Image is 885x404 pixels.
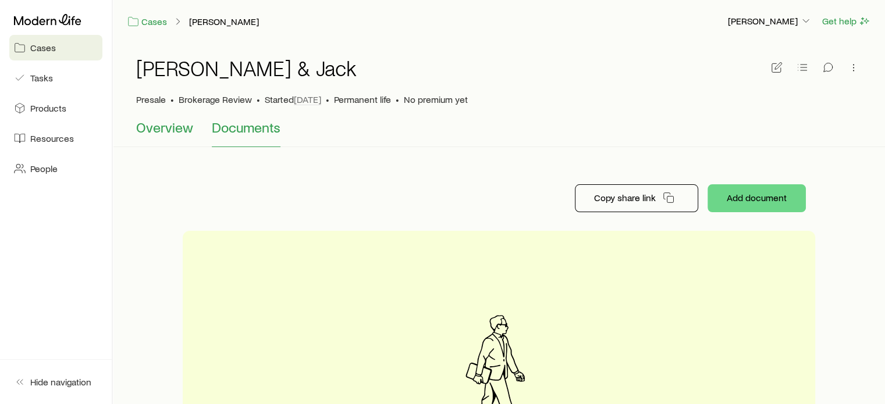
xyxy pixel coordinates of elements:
span: Products [30,102,66,114]
a: People [9,156,102,181]
span: • [257,94,260,105]
p: Presale [136,94,166,105]
span: No premium yet [404,94,468,105]
span: Overview [136,119,193,135]
span: Resources [30,133,74,144]
a: Tasks [9,65,102,91]
span: Cases [30,42,56,53]
p: Copy share link [594,192,656,203]
p: Started [265,94,321,105]
button: Get help [822,15,871,28]
div: Case details tabs [136,119,862,147]
span: Tasks [30,72,53,84]
a: Cases [127,15,168,28]
span: [DATE] [294,94,321,105]
span: Permanent life [334,94,391,105]
h1: [PERSON_NAME] & Jack [136,56,357,80]
a: Cases [9,35,102,60]
p: [PERSON_NAME] [728,15,812,27]
button: [PERSON_NAME] [189,16,260,27]
a: Products [9,95,102,121]
span: People [30,163,58,174]
span: • [396,94,399,105]
button: [PERSON_NAME] [727,15,812,28]
span: Brokerage Review [179,94,252,105]
span: • [326,94,329,105]
a: Resources [9,126,102,151]
span: • [170,94,174,105]
button: Add document [708,184,806,212]
span: Hide navigation [30,376,91,388]
button: Copy share link [575,184,698,212]
span: Documents [212,119,280,135]
button: Hide navigation [9,369,102,395]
